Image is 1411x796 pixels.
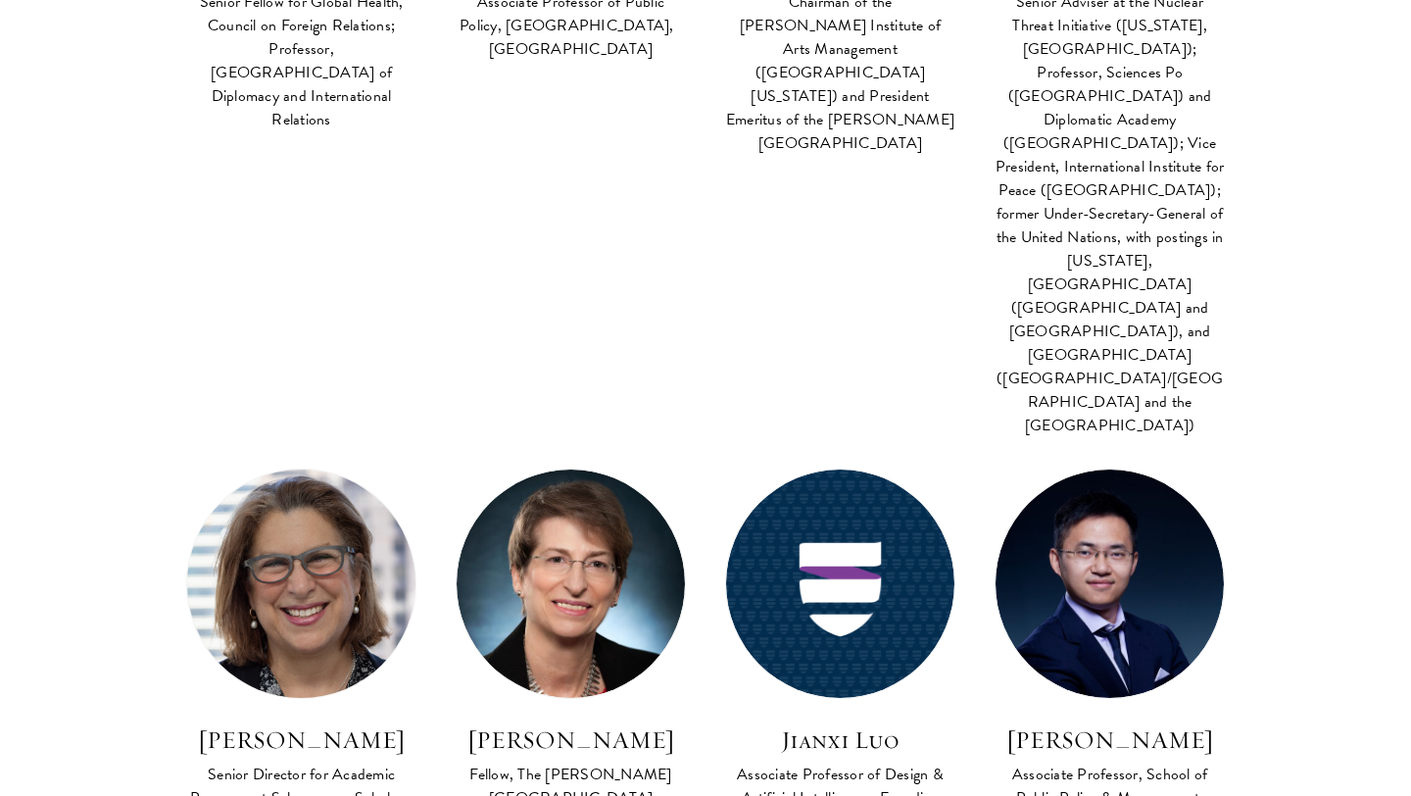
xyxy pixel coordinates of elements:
[725,723,955,757] h3: Jianxi Luo
[186,723,416,757] h3: [PERSON_NAME]
[995,723,1225,757] h3: [PERSON_NAME]
[456,723,686,757] h3: [PERSON_NAME]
